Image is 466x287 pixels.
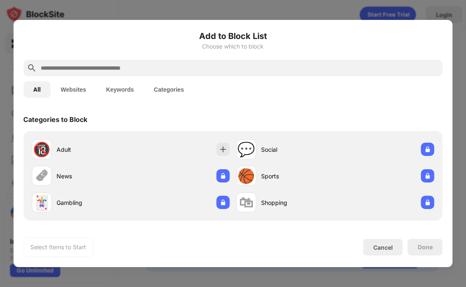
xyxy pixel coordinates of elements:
[51,81,96,98] button: Websites
[33,194,50,211] div: 🃏
[23,115,87,124] div: Categories to Block
[373,244,393,251] div: Cancel
[35,168,49,185] div: 🗞
[261,172,335,180] div: Sports
[23,81,51,98] button: All
[261,145,335,154] div: Social
[27,63,37,73] img: search.svg
[418,244,433,251] div: Done
[57,172,131,180] div: News
[144,81,194,98] button: Categories
[57,198,131,207] div: Gambling
[96,81,144,98] button: Keywords
[57,145,131,154] div: Adult
[30,243,86,251] div: Select Items to Start
[23,30,443,42] h6: Add to Block List
[239,194,253,211] div: 🛍
[237,141,255,158] div: 💬
[237,168,255,185] div: 🏀
[261,198,335,207] div: Shopping
[23,43,443,50] div: Choose which to block
[33,141,50,158] div: 🔞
